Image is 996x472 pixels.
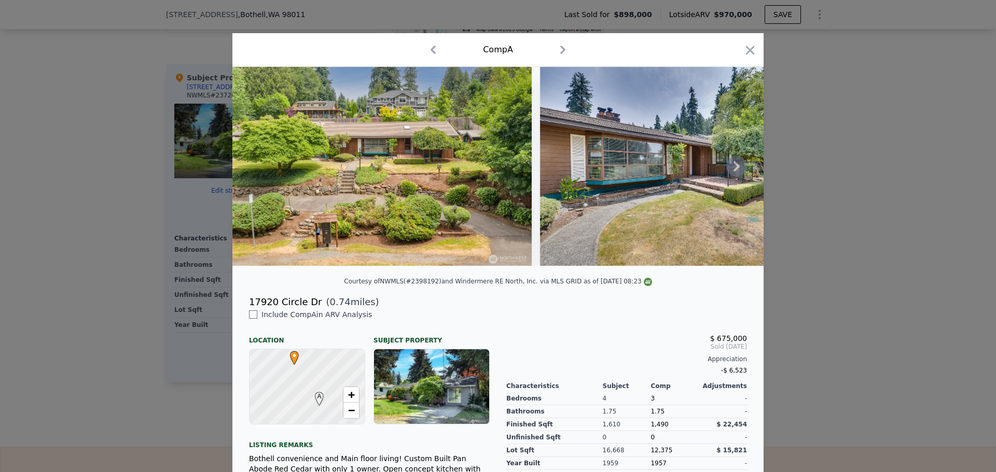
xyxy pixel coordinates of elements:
div: Finished Sqft [506,418,603,431]
span: ( miles) [322,295,379,309]
span: 1,490 [651,421,668,428]
span: Include Comp A in ARV Analysis [257,310,376,319]
img: Property Img [232,67,532,266]
div: Location [249,328,365,345]
span: 0.74 [330,296,351,307]
div: • [287,351,294,357]
div: 1.75 [651,405,699,418]
span: 0 [651,434,655,441]
span: 12,375 [651,447,672,454]
div: 1.75 [603,405,651,418]
div: - [699,431,747,444]
div: Appreciation [506,355,747,363]
span: A [312,392,326,401]
div: Comp A [483,44,513,56]
div: Bedrooms [506,392,603,405]
div: 1,610 [603,418,651,431]
div: 0 [603,431,651,444]
div: Characteristics [506,382,603,390]
span: • [287,348,301,363]
div: Listing remarks [249,433,490,449]
span: − [348,404,355,417]
span: $ 15,821 [716,447,747,454]
div: 1959 [603,457,651,470]
div: - [699,392,747,405]
span: -$ 6,523 [721,367,747,374]
img: NWMLS Logo [644,278,652,286]
div: Unfinished Sqft [506,431,603,444]
a: Zoom out [343,403,359,418]
a: Zoom in [343,387,359,403]
div: - [699,457,747,470]
div: Subject Property [374,328,490,345]
span: $ 675,000 [710,334,747,342]
div: 1957 [651,457,699,470]
div: - [699,405,747,418]
span: Sold [DATE] [506,342,747,351]
div: Comp [651,382,699,390]
div: Adjustments [699,382,747,390]
span: + [348,388,355,401]
span: $ 22,454 [716,421,747,428]
div: Courtesy of NWMLS (#2398192) and Windermere RE North, Inc. via MLS GRID as of [DATE] 08:23 [344,278,652,285]
div: 17920 Circle Dr [249,295,322,309]
div: Year Built [506,457,603,470]
div: Bathrooms [506,405,603,418]
div: 16,668 [603,444,651,457]
div: Lot Sqft [506,444,603,457]
div: A [312,392,319,398]
div: Subject [603,382,651,390]
div: 4 [603,392,651,405]
img: Property Img [540,67,839,266]
span: 3 [651,395,655,402]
